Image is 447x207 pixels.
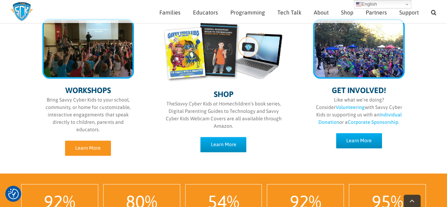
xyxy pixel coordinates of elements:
img: shop-sm [164,21,283,83]
img: Savvy Cyber Kids Logo [11,2,33,21]
a: Learn More [65,140,111,156]
span: Support [399,10,419,15]
a: Corporate Sponsorship [348,119,398,125]
span: Families [159,10,181,15]
span: Learn More [211,142,236,148]
a: Individual Donation [318,112,402,125]
span: Learn More [346,138,372,144]
button: Consent Preferences [8,189,19,199]
span: Learn More [75,145,101,151]
a: Volunteering [336,104,365,110]
img: get-involved-sm [314,20,403,77]
a: Learn More [200,137,246,152]
span: SHOP [213,90,233,99]
p: The children’s book series, Digital Parenting Guides to Technology and Savvy Cyber Kids Webcam Co... [164,100,283,130]
img: Revisit consent button [8,189,19,199]
span: Partners [366,10,387,15]
span: WORKSHOPS [65,86,111,95]
p: Like what we’re doing? Consider with Savvy Cyber Kids or supporting us with an or a . [313,96,405,126]
i: Savvy Cyber Kids at Home [175,101,232,107]
img: programming-sm [44,20,133,77]
img: en [356,1,361,7]
span: Educators [193,10,218,15]
span: Shop [341,10,353,15]
span: Programming [230,10,265,15]
span: Tech Talk [277,10,301,15]
p: Bring Savvy Cyber Kids to your school, community, or home for customizable, interactive engagemen... [42,96,134,133]
span: GET INVOLVED! [332,86,386,95]
a: Learn More [336,133,382,148]
span: About [314,10,329,15]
